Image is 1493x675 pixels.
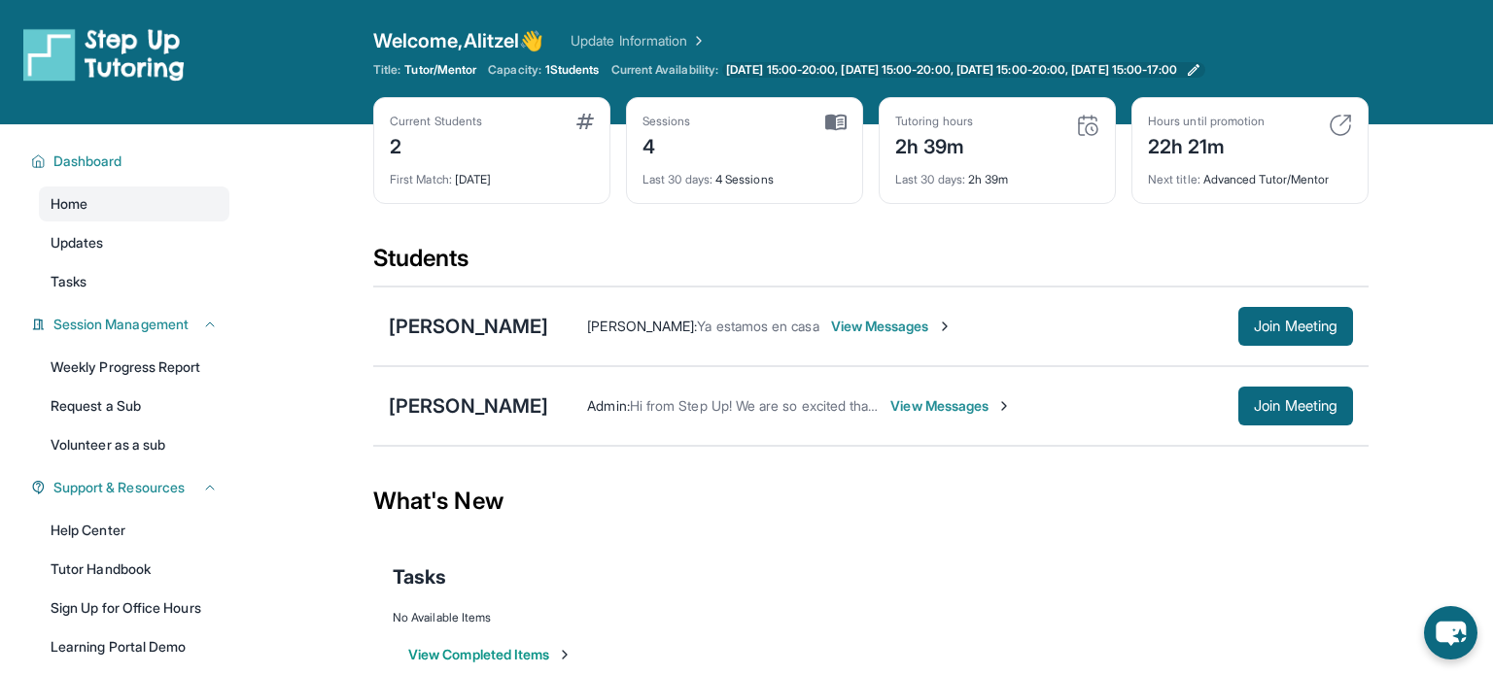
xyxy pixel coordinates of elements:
[53,315,189,334] span: Session Management
[390,114,482,129] div: Current Students
[571,31,707,51] a: Update Information
[53,152,122,171] span: Dashboard
[1238,387,1353,425] button: Join Meeting
[895,172,965,186] span: Last 30 days :
[642,114,691,129] div: Sessions
[51,272,87,291] span: Tasks
[726,62,1177,78] span: [DATE] 15:00-20:00, [DATE] 15:00-20:00, [DATE] 15:00-20:00, [DATE] 15:00-17:00
[39,591,229,625] a: Sign Up for Office Hours
[1254,321,1337,332] span: Join Meeting
[488,62,541,78] span: Capacity:
[1254,400,1337,412] span: Join Meeting
[39,350,229,385] a: Weekly Progress Report
[46,152,218,171] button: Dashboard
[895,114,973,129] div: Tutoring hours
[53,478,185,497] span: Support & Resources
[393,610,1349,625] div: No Available Items
[937,319,953,334] img: Chevron-Right
[390,129,482,160] div: 2
[642,129,691,160] div: 4
[39,264,229,299] a: Tasks
[587,318,697,334] span: [PERSON_NAME] :
[642,172,712,186] span: Last 30 days :
[1076,114,1099,137] img: card
[1148,160,1352,187] div: Advanced Tutor/Mentor
[1424,606,1477,659] button: chat-button
[895,129,973,160] div: 2h 39m
[39,186,229,221] a: Home
[895,160,1099,187] div: 2h 39m
[373,243,1369,286] div: Students
[389,392,548,420] div: [PERSON_NAME]
[1238,307,1353,346] button: Join Meeting
[390,160,594,187] div: [DATE]
[831,317,953,336] span: View Messages
[390,172,452,186] span: First Match :
[39,225,229,260] a: Updates
[51,194,87,214] span: Home
[373,458,1369,544] div: What's New
[825,114,847,131] img: card
[51,233,104,253] span: Updates
[39,513,229,548] a: Help Center
[23,27,185,82] img: logo
[1148,172,1200,186] span: Next title :
[1148,129,1265,160] div: 22h 21m
[611,62,718,78] span: Current Availability:
[393,563,446,591] span: Tasks
[373,62,400,78] span: Title:
[404,62,476,78] span: Tutor/Mentor
[39,629,229,664] a: Learning Portal Demo
[642,160,847,187] div: 4 Sessions
[587,397,629,414] span: Admin :
[46,478,218,497] button: Support & Resources
[1148,114,1265,129] div: Hours until promotion
[408,645,573,664] button: View Completed Items
[39,427,229,462] a: Volunteer as a sub
[39,552,229,587] a: Tutor Handbook
[890,396,1012,416] span: View Messages
[996,398,1012,414] img: Chevron-Right
[1329,114,1352,137] img: card
[373,27,543,54] span: Welcome, Alitzel 👋
[722,62,1204,78] a: [DATE] 15:00-20:00, [DATE] 15:00-20:00, [DATE] 15:00-20:00, [DATE] 15:00-17:00
[46,315,218,334] button: Session Management
[39,388,229,423] a: Request a Sub
[687,31,707,51] img: Chevron Right
[389,313,548,340] div: [PERSON_NAME]
[576,114,594,129] img: card
[545,62,600,78] span: 1 Students
[697,318,818,334] span: Ya estamos en casa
